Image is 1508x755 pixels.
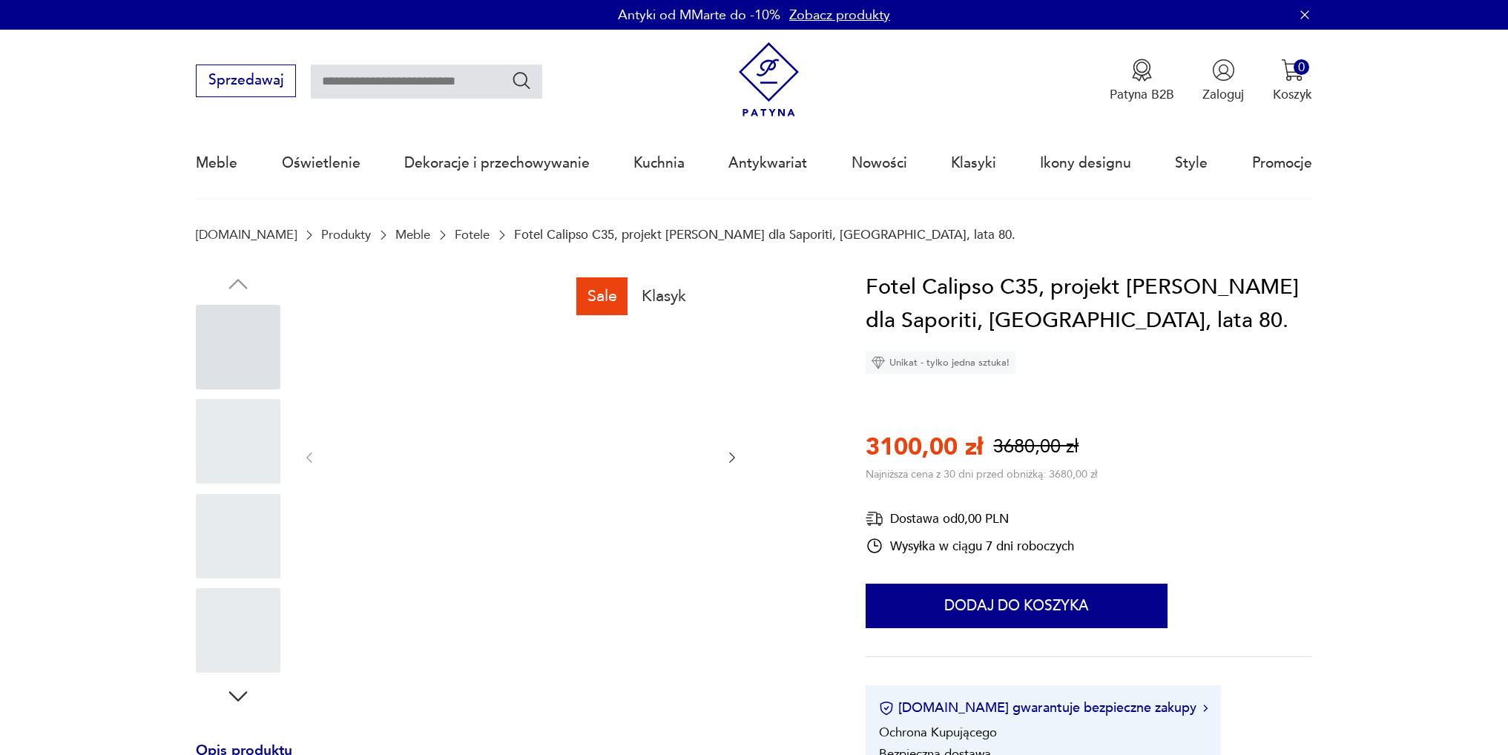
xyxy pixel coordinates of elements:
a: Ikony designu [1040,129,1131,197]
button: Sprzedawaj [196,65,296,97]
button: Szukaj [511,70,533,91]
p: Koszyk [1273,86,1312,103]
p: Fotel Calipso C35, projekt [PERSON_NAME] dla Saporiti, [GEOGRAPHIC_DATA], lata 80. [514,228,1015,242]
a: Kuchnia [633,129,685,197]
div: Klasyk [631,277,697,314]
button: 0Koszyk [1273,59,1312,103]
div: Sale [576,277,628,314]
div: Wysyłka w ciągu 7 dni roboczych [866,537,1074,555]
img: Patyna - sklep z meblami i dekoracjami vintage [731,42,806,117]
h1: Fotel Calipso C35, projekt [PERSON_NAME] dla Saporiti, [GEOGRAPHIC_DATA], lata 80. [866,271,1312,338]
a: Ikona medaluPatyna B2B [1110,59,1174,103]
a: Meble [196,129,237,197]
a: Dekoracje i przechowywanie [404,129,590,197]
p: Zaloguj [1202,86,1244,103]
p: Najniższa cena z 30 dni przed obniżką: 3680,00 zł [866,467,1097,481]
button: Zaloguj [1202,59,1244,103]
div: Unikat - tylko jedna sztuka! [866,352,1015,374]
a: Produkty [321,228,371,242]
button: Dodaj do koszyka [866,584,1168,628]
button: [DOMAIN_NAME] gwarantuje bezpieczne zakupy [879,699,1208,717]
img: Ikona diamentu [872,356,885,369]
a: Oświetlenie [282,129,360,197]
img: Ikona strzałki w prawo [1203,705,1208,712]
a: Zobacz produkty [789,6,890,24]
div: 0 [1294,59,1309,75]
img: Zdjęcie produktu Fotel Calipso C35, projekt Vittorio Introini dla Saporiti, Włochy, lata 80. [335,271,706,642]
button: Patyna B2B [1110,59,1174,103]
p: 3680,00 zł [993,434,1079,460]
img: Ikona koszyka [1281,59,1304,82]
a: Style [1175,129,1208,197]
p: Antyki od MMarte do -10% [618,6,780,24]
a: Klasyki [951,129,996,197]
a: Promocje [1252,129,1312,197]
img: Ikona certyfikatu [879,701,894,716]
div: Dostawa od 0,00 PLN [866,510,1074,528]
a: Fotele [455,228,490,242]
a: [DOMAIN_NAME] [196,228,297,242]
p: 3100,00 zł [866,431,983,464]
img: Ikonka użytkownika [1212,59,1235,82]
a: Meble [395,228,430,242]
a: Antykwariat [728,129,807,197]
img: Ikona dostawy [866,510,883,528]
li: Ochrona Kupującego [879,724,997,741]
a: Nowości [852,129,907,197]
p: Patyna B2B [1110,86,1174,103]
a: Sprzedawaj [196,76,296,88]
img: Ikona medalu [1130,59,1153,82]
